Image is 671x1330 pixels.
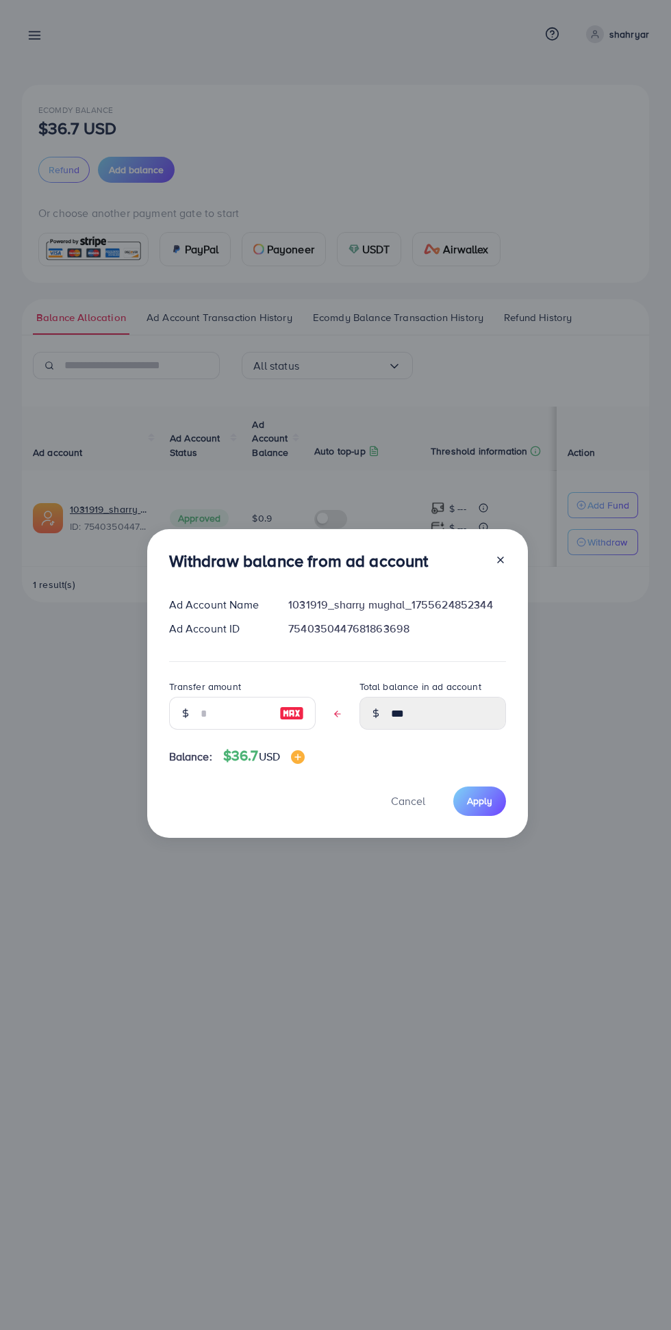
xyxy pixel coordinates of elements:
span: USD [259,749,280,764]
div: Ad Account ID [158,621,278,637]
button: Apply [453,787,506,816]
span: Apply [467,794,492,808]
h3: Withdraw balance from ad account [169,551,429,571]
div: 7540350447681863698 [277,621,516,637]
h4: $36.7 [223,747,305,765]
span: Balance: [169,749,212,765]
div: Ad Account Name [158,597,278,613]
label: Transfer amount [169,680,241,693]
button: Cancel [374,787,442,816]
img: image [291,750,305,764]
div: 1031919_sharry mughal_1755624852344 [277,597,516,613]
span: Cancel [391,793,425,808]
iframe: Chat [613,1268,661,1320]
img: image [279,705,304,721]
label: Total balance in ad account [359,680,481,693]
